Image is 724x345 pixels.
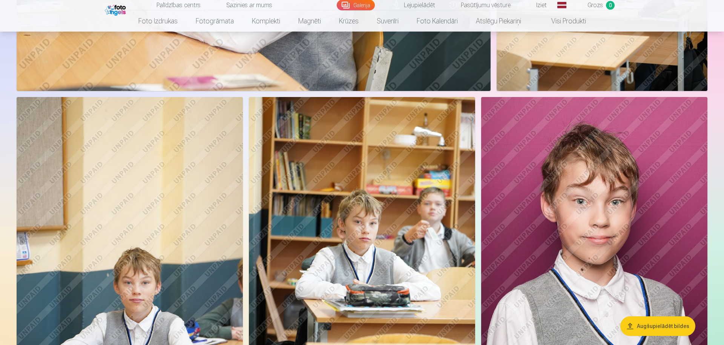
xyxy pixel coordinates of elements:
a: Krūzes [330,11,368,32]
img: /fa1 [105,3,128,16]
span: 0 [606,1,615,10]
a: Visi produkti [530,11,595,32]
button: Augšupielādēt bildes [620,316,695,336]
a: Foto izdrukas [129,11,187,32]
a: Magnēti [289,11,330,32]
a: Komplekti [243,11,289,32]
span: Grozs [587,1,603,10]
a: Foto kalendāri [408,11,467,32]
a: Suvenīri [368,11,408,32]
a: Fotogrāmata [187,11,243,32]
a: Atslēgu piekariņi [467,11,530,32]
